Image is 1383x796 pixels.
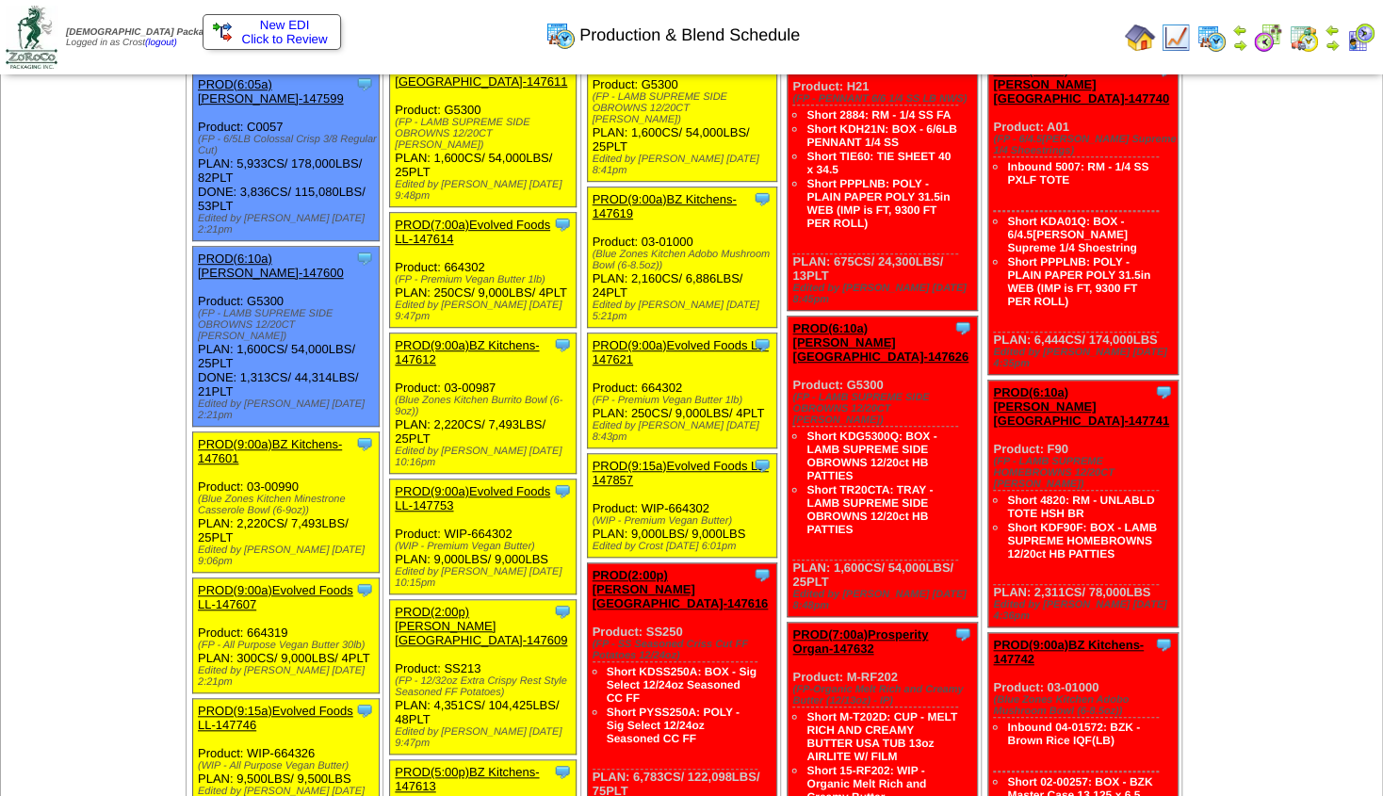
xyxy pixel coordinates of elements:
div: Product: WIP-664302 PLAN: 9,000LBS / 9,000LBS [390,479,577,594]
img: home.gif [1125,23,1155,53]
div: (WIP - Premium Vegan Butter) [395,541,576,552]
div: Product: 03-00987 PLAN: 2,220CS / 7,493LBS / 25PLT [390,333,577,474]
div: (WIP - All Purpose Vegan Butter) [198,760,379,772]
div: (FP - LAMB SUPREME SIDE OBROWNS 12/20CT [PERSON_NAME]) [792,392,976,426]
img: Tooltip [753,456,772,475]
a: Short KDSS250A: BOX - Sig Select 12/24oz Seasoned CC FF [607,665,757,705]
div: Product: SS213 PLAN: 4,351CS / 104,425LBS / 48PLT [390,600,577,755]
img: Tooltip [355,74,374,93]
img: calendarblend.gif [1253,23,1283,53]
div: Edited by [PERSON_NAME] [DATE] 8:48pm [792,589,976,611]
div: Edited by [PERSON_NAME] [DATE] 8:41pm [593,154,776,176]
div: Edited by [PERSON_NAME] [DATE] 8:43pm [593,420,776,443]
div: Edited by [PERSON_NAME] [DATE] 10:15pm [395,566,576,589]
div: Product: G5300 PLAN: 1,600CS / 54,000LBS / 25PLT [390,41,577,207]
div: Product: G5300 PLAN: 1,600CS / 54,000LBS / 25PLT [587,30,776,182]
a: Inbound 5007: RM - 1/4 SS PXLF TOTE [1007,160,1148,187]
span: Click to Review [213,32,331,46]
a: Short PPPLNB: POLY - PLAIN PAPER POLY 31.5in WEB (IMP is FT, 9300 FT PER ROLL) [806,177,950,230]
div: (FP - PENNANT 6/6 1/4 SS LB NWS) [792,93,976,105]
img: arrowright.gif [1325,38,1340,53]
a: Inbound 04-01572: BZK - Brown Rice IQF(LB) [1007,721,1140,747]
div: Product: F90 PLAN: 2,311CS / 78,000LBS [988,381,1178,627]
a: PROD(6:05a)[PERSON_NAME]-147599 [198,77,344,106]
a: PROD(9:15a)Evolved Foods LL-147746 [198,704,353,732]
div: Product: G5300 PLAN: 1,600CS / 54,000LBS / 25PLT DONE: 1,313CS / 44,314LBS / 21PLT [192,247,379,427]
a: PROD(5:00p)BZ Kitchens-147613 [395,765,539,793]
a: Short KDG5300Q: BOX - LAMB SUPREME SIDE OBROWNS 12/20ct HB PATTIES [806,430,936,482]
a: PROD(9:00a)Evolved Foods LL-147621 [593,338,769,366]
div: Product: 664319 PLAN: 300CS / 9,000LBS / 4PLT [192,578,379,693]
span: New EDI [260,18,310,32]
a: PROD(2:00p)[PERSON_NAME][GEOGRAPHIC_DATA]-147609 [395,605,567,647]
a: PROD(6:05a)[PERSON_NAME][GEOGRAPHIC_DATA]-147740 [993,63,1169,106]
a: PROD(2:00p)[PERSON_NAME][GEOGRAPHIC_DATA]-147616 [593,568,769,610]
img: arrowleft.gif [1325,23,1340,38]
img: Tooltip [355,434,374,453]
div: Product: H21 PLAN: 675CS / 24,300LBS / 13PLT [788,18,977,311]
a: PROD(6:10a)[PERSON_NAME]-147600 [198,252,344,280]
a: PROD(6:10a)[PERSON_NAME][GEOGRAPHIC_DATA]-147741 [993,385,1169,428]
div: Product: 664302 PLAN: 250CS / 9,000LBS / 4PLT [587,333,776,448]
img: zoroco-logo-small.webp [6,6,57,69]
img: calendarprod.gif [545,20,576,50]
a: PROD(9:00a)Evolved Foods LL-147607 [198,583,353,611]
img: Tooltip [1154,382,1173,401]
div: Product: G5300 PLAN: 1,600CS / 54,000LBS / 25PLT [788,317,977,617]
div: Product: 03-01000 PLAN: 2,160CS / 6,886LBS / 24PLT [587,187,776,328]
a: Short TIE60: TIE SHEET 40 x 34.5 [806,150,951,176]
a: PROD(9:00a)BZ Kitchens-147742 [993,638,1144,666]
a: (logout) [145,38,177,48]
div: Edited by [PERSON_NAME] [DATE] 4:36pm [993,599,1177,622]
img: Tooltip [553,602,572,621]
img: Tooltip [953,625,972,643]
div: (FP - Premium Vegan Butter 1lb) [593,395,776,406]
div: (FP - LAMB SUPREME HOMEBROWNS 12/20CT [PERSON_NAME]) [993,456,1177,490]
div: Edited by [PERSON_NAME] [DATE] 10:16pm [395,446,576,468]
a: Short PYSS250A: POLY - Sig Select 12/24oz Seasoned CC FF [607,706,740,745]
a: Short 2884: RM - 1/4 SS FA [806,108,951,122]
div: (Blue Zones Kitchen Burrito Bowl (6-9oz)) [395,395,576,417]
img: arrowleft.gif [1232,23,1247,38]
img: calendarinout.gif [1289,23,1319,53]
img: ediSmall.gif [213,23,232,41]
div: (FP - LAMB SUPREME SIDE OBROWNS 12/20CT [PERSON_NAME]) [198,308,379,342]
a: PROD(9:00a)Evolved Foods LL-147753 [395,484,550,512]
div: (FP - Premium Vegan Butter 1lb) [395,274,576,285]
a: PROD(9:15a)Evolved Foods LL-147857 [593,459,769,487]
div: (FP-Organic Melt Rich and Creamy Butter (12/13oz) - IP) [792,684,976,707]
img: Tooltip [753,565,772,584]
a: PROD(7:00a)Evolved Foods LL-147614 [395,218,550,246]
a: PROD(9:00a)BZ Kitchens-147619 [593,192,737,220]
span: Production & Blend Schedule [579,25,800,45]
span: [DEMOGRAPHIC_DATA] Packaging [66,27,223,38]
div: Edited by [PERSON_NAME] [DATE] 9:47pm [395,300,576,322]
a: Short TR20CTA: TRAY - LAMB SUPREME SIDE OBROWNS 12/20ct HB PATTIES [806,483,933,536]
div: (FP - 6/4.5[PERSON_NAME] Supreme 1/4 Shoestrings) [993,134,1177,156]
div: Edited by [PERSON_NAME] [DATE] 9:48pm [395,179,576,202]
div: (FP - LAMB SUPREME SIDE OBROWNS 12/20CT [PERSON_NAME]) [593,91,776,125]
div: (Blue Zones Kitchen Adobo Mushroom Bowl (6-8.5oz)) [993,694,1177,717]
a: New EDI Click to Review [213,18,331,46]
img: Tooltip [553,335,572,354]
img: Tooltip [753,189,772,208]
div: Product: A01 PLAN: 6,444CS / 174,000LBS [988,58,1178,375]
a: PROD(6:10a)[PERSON_NAME][GEOGRAPHIC_DATA]-147626 [792,321,968,364]
div: Product: C0057 PLAN: 5,933CS / 178,000LBS / 82PLT DONE: 3,836CS / 115,080LBS / 53PLT [192,73,379,241]
div: (FP - SS Seasoned Criss Cut FF Potatoes 12/24oz) [593,639,776,661]
div: Edited by Crost [DATE] 6:01pm [593,541,776,552]
a: Short 4820: RM - UNLABLD TOTE HSH BR [1007,494,1154,520]
img: Tooltip [753,335,772,354]
a: Short PPPLNB: POLY - PLAIN PAPER POLY 31.5in WEB (IMP is FT, 9300 FT PER ROLL) [1007,255,1150,308]
a: Short KDA01Q: BOX - 6/4.5[PERSON_NAME] Supreme 1/4 Shoestring [1007,215,1136,254]
img: Tooltip [1154,635,1173,654]
div: Edited by [PERSON_NAME] [DATE] 2:21pm [198,398,379,421]
div: (WIP - Premium Vegan Butter) [593,515,776,527]
div: Edited by [PERSON_NAME] [DATE] 5:21pm [593,300,776,322]
img: Tooltip [953,318,972,337]
img: calendarcustomer.gif [1345,23,1375,53]
div: Product: 03-00990 PLAN: 2,220CS / 7,493LBS / 25PLT [192,432,379,573]
div: Product: 664302 PLAN: 250CS / 9,000LBS / 4PLT [390,213,577,328]
span: Logged in as Crost [66,27,223,48]
a: PROD(7:00a)Prosperity Organ-147632 [792,627,928,656]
